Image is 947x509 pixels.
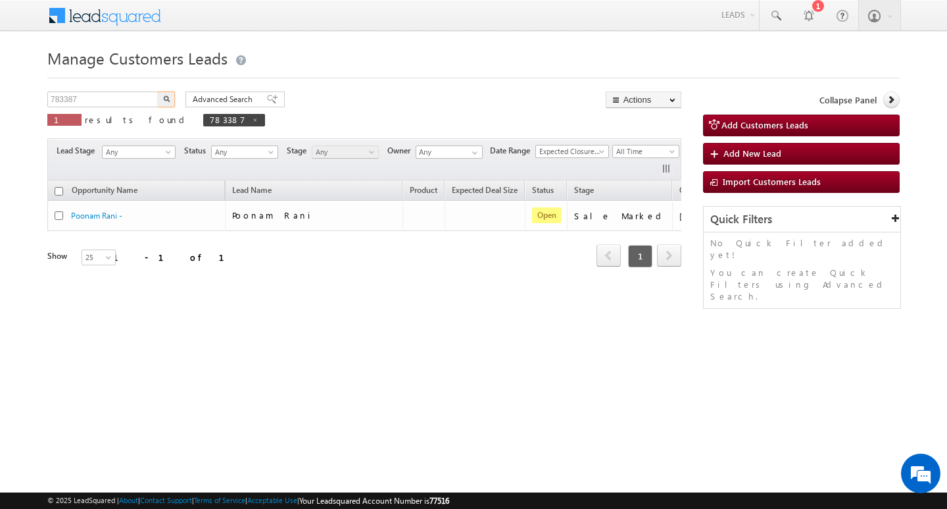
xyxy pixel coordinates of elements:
[194,496,245,504] a: Terms of Service
[47,495,449,507] span: © 2025 LeadSquared | | | | |
[532,207,562,223] span: Open
[574,210,666,222] div: Sale Marked
[410,185,437,195] span: Product
[312,146,379,159] a: Any
[452,185,518,195] span: Expected Deal Size
[613,146,675,157] span: All Time
[574,185,594,195] span: Stage
[525,183,560,200] a: Status
[287,145,312,157] span: Stage
[82,250,116,265] a: 25
[679,185,702,195] span: Owner
[596,244,621,267] span: prev
[596,246,621,267] a: prev
[193,94,256,105] span: Advanced Search
[140,496,192,504] a: Contact Support
[163,95,170,102] img: Search
[819,94,877,106] span: Collapse Panel
[657,246,681,267] a: next
[54,114,75,125] span: 1
[416,146,483,159] input: Type to Search
[387,145,416,157] span: Owner
[536,146,604,157] span: Expected Closure Date
[465,146,481,159] a: Show All Items
[47,250,71,262] div: Show
[71,211,122,221] a: Poonam Rani -
[568,183,600,200] a: Stage
[679,210,765,222] div: [PERSON_NAME]
[247,496,297,504] a: Acceptable Use
[721,119,808,130] span: Add Customers Leads
[65,183,144,200] a: Opportunity Name
[232,209,315,221] span: Poonam Rani
[628,245,652,267] span: 1
[704,207,900,232] div: Quick Filters
[612,145,679,158] a: All Time
[119,496,138,504] a: About
[57,145,100,157] span: Lead Stage
[710,267,894,302] p: You can create Quick Filters using Advanced Search.
[210,114,245,125] span: 783387
[723,147,781,159] span: Add New Lead
[113,250,240,265] div: 1 - 1 of 1
[657,244,681,267] span: next
[299,496,449,506] span: Your Leadsquared Account Number is
[47,47,228,68] span: Manage Customers Leads
[710,237,894,261] p: No Quick Filter added yet!
[55,187,63,196] input: Check all records
[226,183,278,200] span: Lead Name
[535,145,609,158] a: Expected Closure Date
[102,146,176,159] a: Any
[723,176,821,187] span: Import Customers Leads
[72,185,137,195] span: Opportunity Name
[103,146,171,158] span: Any
[85,114,189,125] span: results found
[312,146,375,158] span: Any
[606,92,681,108] button: Actions
[429,496,449,506] span: 77516
[212,146,274,158] span: Any
[445,183,524,200] a: Expected Deal Size
[211,146,278,159] a: Any
[490,145,535,157] span: Date Range
[184,145,211,157] span: Status
[82,252,117,263] span: 25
